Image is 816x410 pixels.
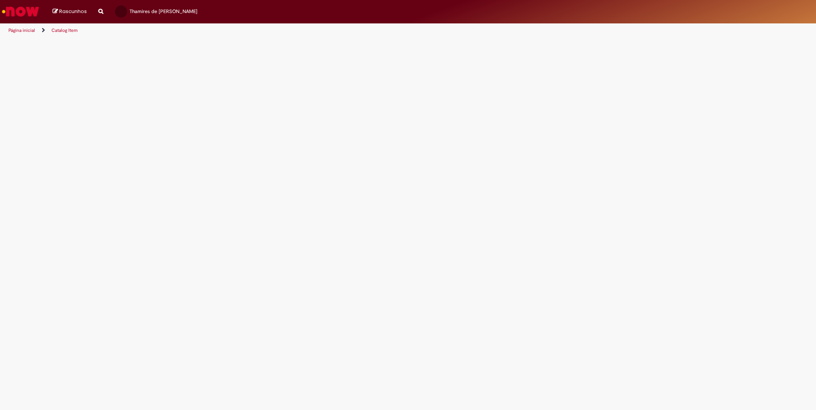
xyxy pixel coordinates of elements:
[8,27,35,33] a: Página inicial
[59,8,87,15] span: Rascunhos
[51,27,78,33] a: Catalog Item
[1,4,40,19] img: ServiceNow
[129,8,197,15] span: Thamires de [PERSON_NAME]
[53,8,87,15] a: Rascunhos
[6,23,538,38] ul: Trilhas de página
